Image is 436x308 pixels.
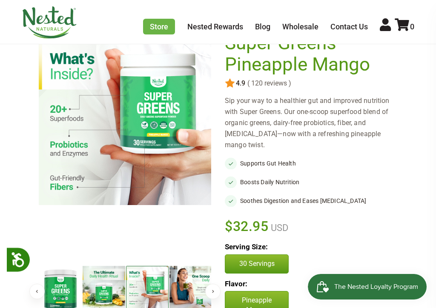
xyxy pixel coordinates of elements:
iframe: Button to open loyalty program pop-up [308,274,427,299]
a: Store [143,19,175,34]
button: Previous [29,284,45,299]
img: Nested Naturals [22,6,77,39]
img: star.svg [225,78,235,88]
span: USD [269,222,288,233]
b: Flavor: [225,279,247,288]
h1: Super Greens - Pineapple Mango [225,33,393,75]
p: 30 Servings [234,259,280,268]
span: 4.9 [235,80,245,87]
a: Blog [255,22,270,31]
span: 0 [410,22,414,31]
a: Contact Us [330,22,368,31]
b: Serving Size: [225,242,268,251]
a: Nested Rewards [187,22,243,31]
img: Super Greens - Pineapple Mango [39,33,211,205]
span: $32.95 [225,217,269,236]
button: Next [205,284,221,299]
li: Boosts Daily Nutrition [225,176,397,188]
span: ( 120 reviews ) [245,80,291,87]
a: 0 [395,22,414,31]
a: Wholesale [282,22,318,31]
button: 30 Servings [225,254,289,273]
li: Supports Gut Health [225,157,397,169]
div: Sip your way to a healthier gut and improved nutrition with Super Greens. Our one-scoop superfood... [225,95,397,151]
li: Soothes Digestion and Eases [MEDICAL_DATA] [225,195,397,207]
